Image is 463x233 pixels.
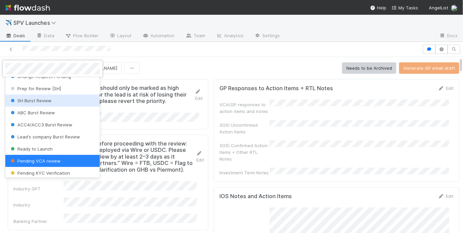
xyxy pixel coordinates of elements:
[9,110,55,115] span: ABC Burst Review
[9,86,61,91] span: Prep for Review [SH]
[9,74,71,79] span: Change Request Pending
[9,170,70,176] span: Pending KYC Verification
[9,158,61,164] span: Pending VCA review
[9,98,52,103] span: SH Burst Review
[9,122,72,127] span: ACC4/ACC3 Burst Review
[9,134,80,139] span: Lead's company Burst Review
[9,146,53,152] span: Ready to Launch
